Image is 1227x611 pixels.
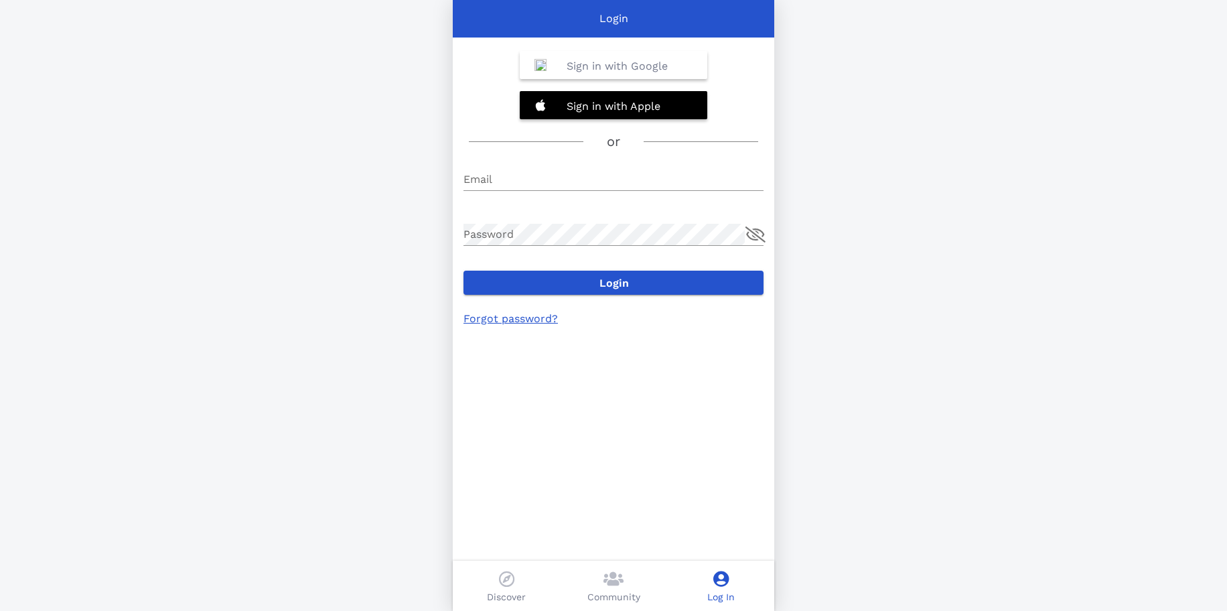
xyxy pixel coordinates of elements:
h3: or [607,131,620,152]
p: Log In [707,590,735,604]
img: 20201228132320%21Apple_logo_white.svg [534,99,547,111]
p: Login [599,11,628,27]
p: Community [587,590,640,604]
p: Discover [487,590,526,604]
img: Google_%22G%22_Logo.svg [534,59,547,71]
button: append icon [745,226,766,243]
b: Sign in with Apple [567,100,660,113]
button: Login [463,271,764,295]
span: Login [474,277,753,289]
b: Sign in with Google [567,60,668,72]
a: Forgot password? [463,312,558,325]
